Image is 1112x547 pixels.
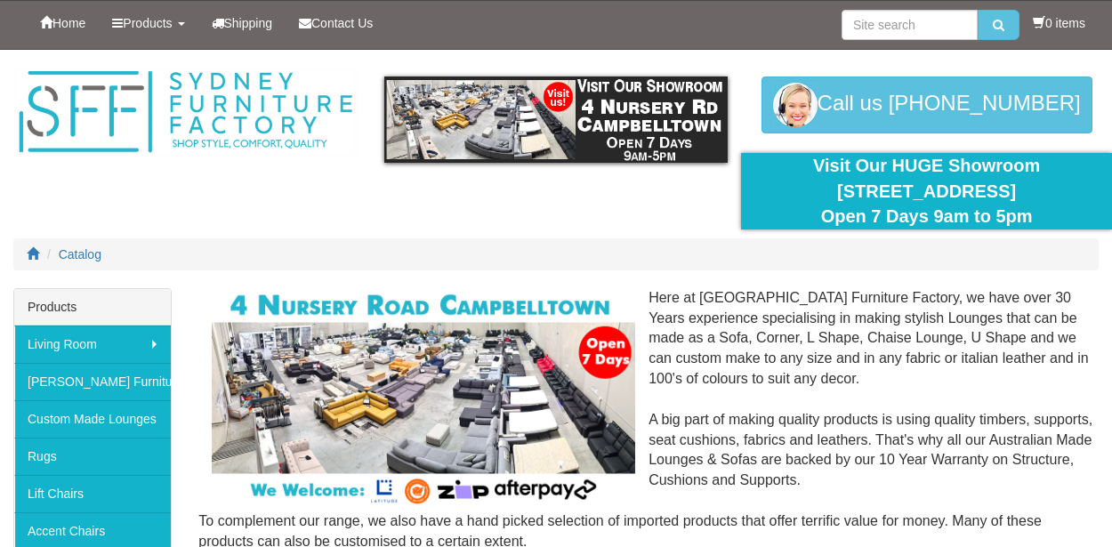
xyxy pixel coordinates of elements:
[286,1,386,45] a: Contact Us
[27,1,99,45] a: Home
[311,16,373,30] span: Contact Us
[198,1,286,45] a: Shipping
[14,326,171,363] a: Living Room
[754,153,1099,229] div: Visit Our HUGE Showroom [STREET_ADDRESS] Open 7 Days 9am to 5pm
[13,68,358,157] img: Sydney Furniture Factory
[224,16,273,30] span: Shipping
[842,10,978,40] input: Site search
[59,247,101,261] a: Catalog
[52,16,85,30] span: Home
[1033,14,1085,32] li: 0 items
[99,1,197,45] a: Products
[14,400,171,438] a: Custom Made Lounges
[14,289,171,326] div: Products
[14,438,171,475] a: Rugs
[212,288,635,508] img: Corner Modular Lounges
[384,76,729,163] img: showroom.gif
[123,16,172,30] span: Products
[14,363,171,400] a: [PERSON_NAME] Furniture
[14,475,171,512] a: Lift Chairs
